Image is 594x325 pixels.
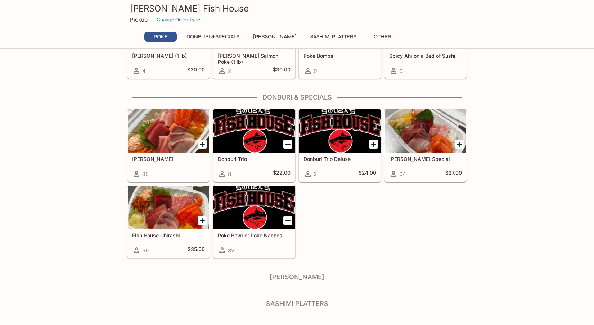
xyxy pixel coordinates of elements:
[299,109,381,182] a: Donburi Trio Deluxe2$24.00
[228,247,234,254] span: 82
[188,246,205,255] h5: $35.00
[130,16,148,23] p: Pickup
[445,170,462,178] h5: $27.00
[213,109,295,153] div: Donburi Trio
[359,170,376,178] h5: $24.00
[213,185,295,258] a: Poke Bowl or Poke Nachos82
[228,171,231,177] span: 8
[127,93,467,101] h4: Donburi & Specials
[132,53,205,59] h5: [PERSON_NAME] (1 lb)
[128,186,209,229] div: Fish House Chirashi
[142,247,149,254] span: 56
[153,14,203,25] button: Change Order Type
[389,53,462,59] h5: Spicy Ahi on a Bed of Sushi
[127,109,210,182] a: [PERSON_NAME]35
[273,170,291,178] h5: $22.00
[198,140,207,149] button: Add Sashimi Donburis
[314,67,317,74] span: 0
[389,156,462,162] h5: [PERSON_NAME] Special
[198,216,207,225] button: Add Fish House Chirashi
[385,6,466,49] div: Spicy Ahi on a Bed of Sushi
[132,156,205,162] h5: [PERSON_NAME]
[249,32,301,42] button: [PERSON_NAME]
[385,109,466,153] div: Souza Special
[273,66,291,75] h5: $30.00
[142,67,146,74] span: 4
[218,232,291,238] h5: Poke Bowl or Poke Nachos
[130,3,464,14] h3: [PERSON_NAME] Fish House
[213,6,295,49] div: Ora King Salmon Poke (1 lb)
[366,32,399,42] button: Other
[299,109,381,153] div: Donburi Trio Deluxe
[213,109,295,182] a: Donburi Trio8$22.00
[299,6,381,49] div: Poke Bombs
[306,32,360,42] button: Sashimi Platters
[183,32,243,42] button: Donburi & Specials
[399,67,402,74] span: 0
[314,171,317,177] span: 2
[144,32,177,42] button: Poke
[127,273,467,281] h4: [PERSON_NAME]
[213,186,295,229] div: Poke Bowl or Poke Nachos
[303,53,376,59] h5: Poke Bombs
[128,6,209,49] div: Ahi Poke (1 lb)
[384,109,467,182] a: [PERSON_NAME] Special64$27.00
[218,53,291,65] h5: [PERSON_NAME] Salmon Poke (1 lb)
[127,185,210,258] a: Fish House Chirashi56$35.00
[399,171,406,177] span: 64
[283,140,292,149] button: Add Donburi Trio
[132,232,205,238] h5: Fish House Chirashi
[127,300,467,308] h4: Sashimi Platters
[455,140,464,149] button: Add Souza Special
[128,109,209,153] div: Sashimi Donburis
[303,156,376,162] h5: Donburi Trio Deluxe
[218,156,291,162] h5: Donburi Trio
[228,67,231,74] span: 2
[187,66,205,75] h5: $30.00
[283,216,292,225] button: Add Poke Bowl or Poke Nachos
[369,140,378,149] button: Add Donburi Trio Deluxe
[142,171,149,177] span: 35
